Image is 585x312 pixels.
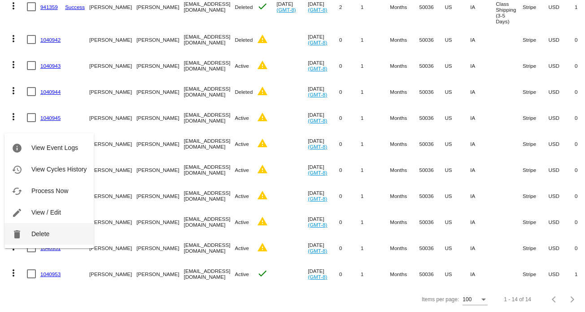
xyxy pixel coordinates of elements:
[12,229,22,240] mat-icon: delete
[31,230,49,237] span: Delete
[31,166,87,173] span: View Cycles History
[12,164,22,175] mat-icon: history
[31,187,68,194] span: Process Now
[12,207,22,218] mat-icon: edit
[31,144,78,151] span: View Event Logs
[12,186,22,197] mat-icon: cached
[12,143,22,154] mat-icon: info
[31,209,61,216] span: View / Edit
